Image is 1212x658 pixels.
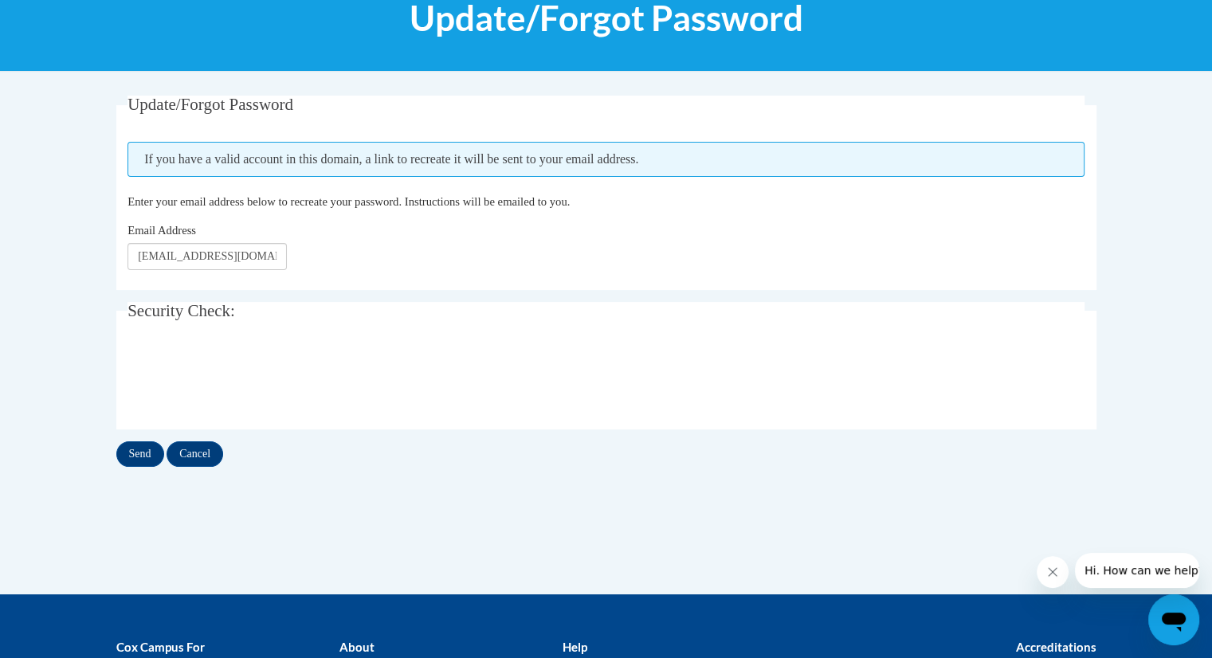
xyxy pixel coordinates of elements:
[1075,553,1199,588] iframe: Message from company
[1148,594,1199,645] iframe: Button to launch messaging window
[562,640,586,654] b: Help
[127,195,570,208] span: Enter your email address below to recreate your password. Instructions will be emailed to you.
[167,441,223,467] input: Cancel
[127,224,196,237] span: Email Address
[10,11,129,24] span: Hi. How can we help?
[339,640,374,654] b: About
[127,243,287,270] input: Email
[127,347,370,409] iframe: reCAPTCHA
[127,301,235,320] span: Security Check:
[1016,640,1096,654] b: Accreditations
[127,95,293,114] span: Update/Forgot Password
[1037,556,1069,588] iframe: Close message
[116,640,205,654] b: Cox Campus For
[116,441,164,467] input: Send
[127,142,1085,177] span: If you have a valid account in this domain, a link to recreate it will be sent to your email addr...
